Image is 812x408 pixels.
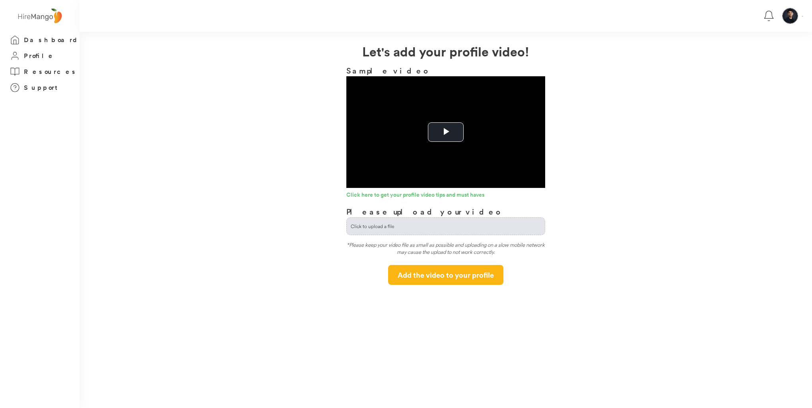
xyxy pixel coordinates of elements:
[24,83,61,93] h3: Support
[388,265,503,285] button: Add the video to your profile
[802,16,803,17] img: Vector
[80,42,812,61] h2: Let's add your profile video!
[24,67,78,77] h3: Resources
[24,35,80,45] h3: Dashboard
[346,76,545,188] div: Video Player
[783,8,798,23] img: Headshot.jpg.png
[16,7,64,25] img: logo%20-%20hiremango%20gray.png
[346,241,545,259] div: *Please keep your video file as small as possible and uploading on a slow mobile network may caus...
[24,51,55,61] h3: Profile
[346,206,503,217] h3: Please upload your video
[346,192,545,200] a: Click here to get your profile video tips and must haves
[346,65,545,76] h3: Sample video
